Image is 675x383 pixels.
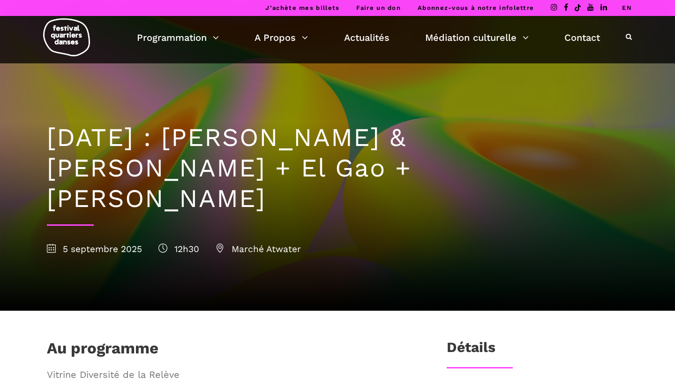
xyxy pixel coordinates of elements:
[447,339,495,362] h3: Détails
[47,244,142,254] span: 5 septembre 2025
[216,244,301,254] span: Marché Atwater
[344,30,390,46] a: Actualités
[265,4,339,11] a: J’achète mes billets
[564,30,600,46] a: Contact
[43,18,90,56] img: logo-fqd-med
[47,339,158,362] h1: Au programme
[356,4,401,11] a: Faire un don
[418,4,534,11] a: Abonnez-vous à notre infolettre
[158,244,199,254] span: 12h30
[47,123,628,214] h1: [DATE] : [PERSON_NAME] & [PERSON_NAME] + El Gao + [PERSON_NAME]
[622,4,632,11] a: EN
[255,30,308,46] a: A Propos
[47,367,416,382] span: Vitrine Diversité de la Relève
[425,30,529,46] a: Médiation culturelle
[137,30,219,46] a: Programmation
